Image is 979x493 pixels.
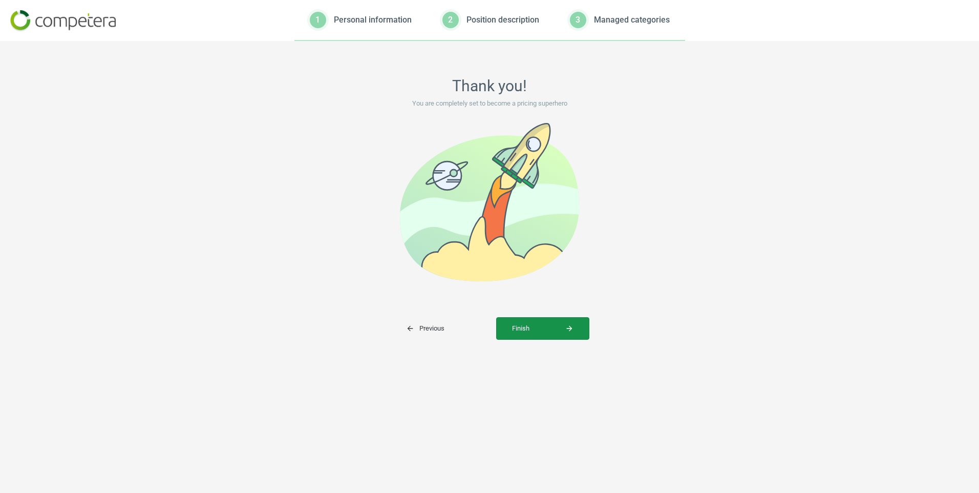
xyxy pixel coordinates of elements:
[10,10,116,31] img: 7b73d85f1bbbb9d816539e11aedcf956.png
[310,12,326,28] div: 1
[496,317,589,340] button: Finisharrow_forward
[334,14,412,26] div: Personal information
[400,123,579,281] img: 53180b315ed9a01495a3e13e59d7733e.svg
[565,324,573,333] i: arrow_forward
[233,77,746,95] h2: Thank you!
[390,317,496,340] button: arrow_backPrevious
[466,14,539,26] div: Position description
[406,324,414,333] i: arrow_back
[233,99,746,108] p: You are completely set to become a pricing superhero
[570,12,586,28] div: 3
[512,324,573,333] span: Finish
[406,324,444,333] span: Previous
[594,14,670,26] div: Managed categories
[442,12,459,28] div: 2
